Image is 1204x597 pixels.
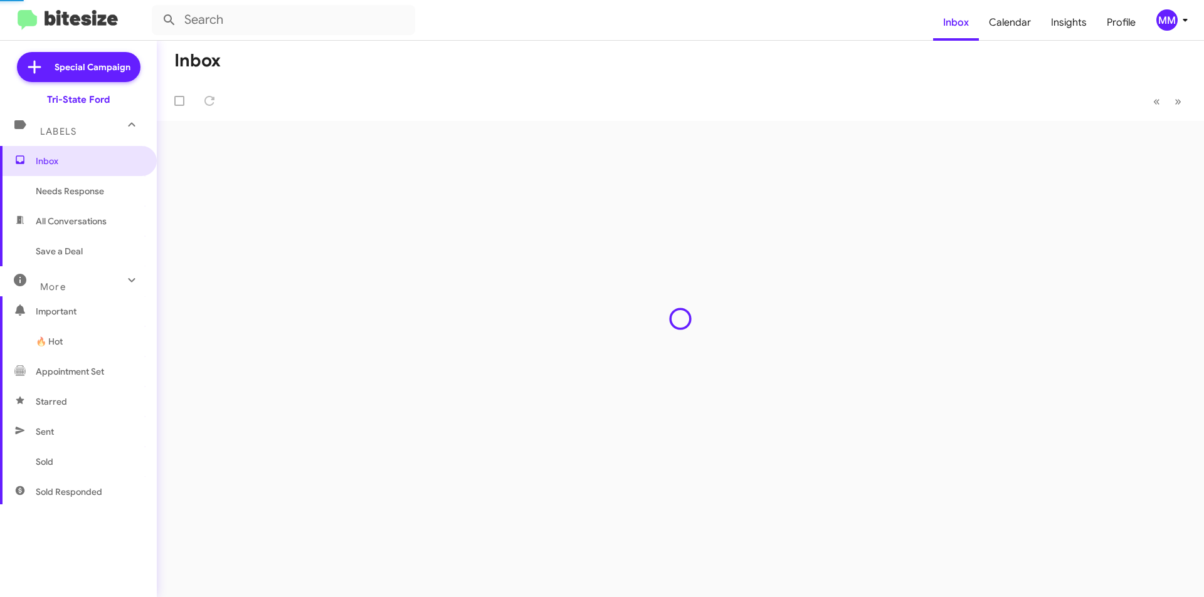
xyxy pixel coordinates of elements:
[979,4,1041,41] a: Calendar
[1153,93,1160,109] span: «
[36,425,54,438] span: Sent
[933,4,979,41] a: Inbox
[1041,4,1097,41] a: Insights
[40,281,66,293] span: More
[17,52,140,82] a: Special Campaign
[40,126,77,137] span: Labels
[1097,4,1146,41] a: Profile
[36,215,107,227] span: All Conversations
[1146,88,1168,114] button: Previous
[36,455,53,468] span: Sold
[174,51,221,71] h1: Inbox
[47,93,110,106] div: Tri-State Ford
[36,365,104,378] span: Appointment Set
[36,245,83,257] span: Save a Deal
[36,395,67,408] span: Starred
[55,61,130,73] span: Special Campaign
[1146,88,1189,114] nav: Page navigation example
[36,305,142,318] span: Important
[1146,9,1190,31] button: MM
[152,5,415,35] input: Search
[1156,9,1178,31] div: MM
[1167,88,1189,114] button: Next
[36,485,102,498] span: Sold Responded
[36,185,142,197] span: Needs Response
[1175,93,1181,109] span: »
[36,155,142,167] span: Inbox
[36,335,63,348] span: 🔥 Hot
